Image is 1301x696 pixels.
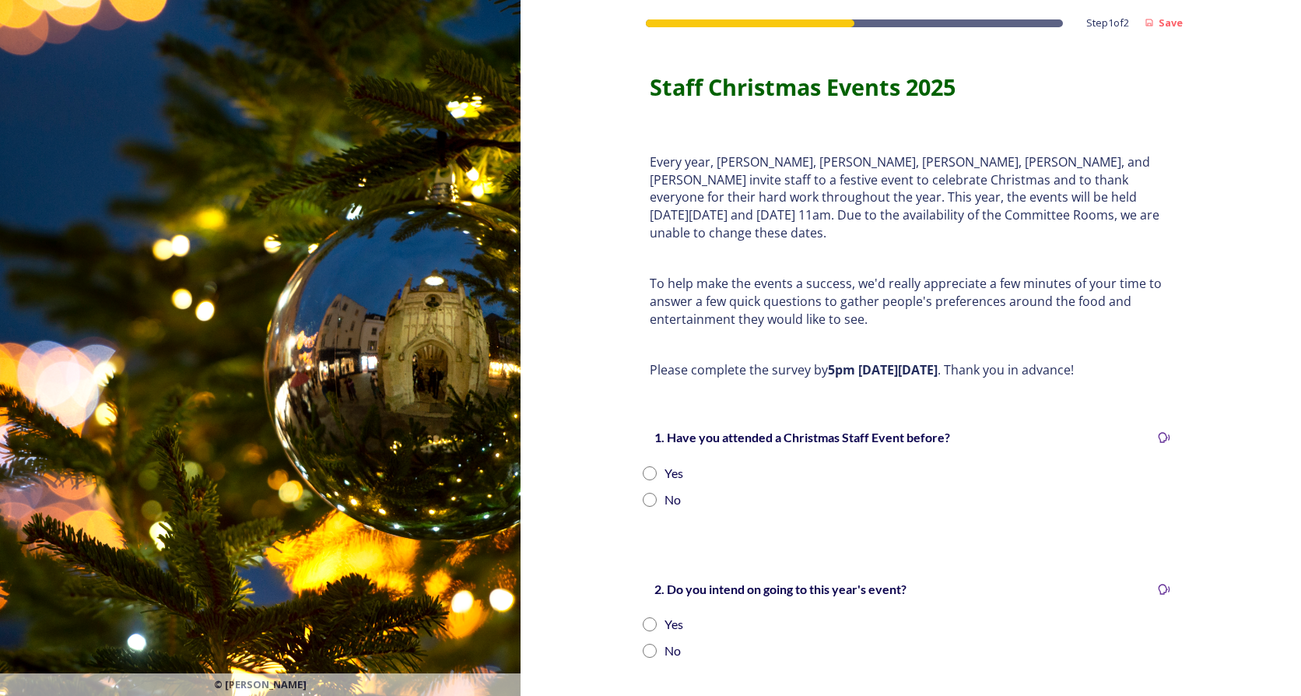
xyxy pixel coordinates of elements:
span: © [PERSON_NAME] [214,677,307,692]
div: Yes [665,464,683,483]
strong: Save [1159,16,1183,30]
span: Step 1 of 2 [1086,16,1129,30]
div: Yes [665,615,683,634]
strong: Staff Christmas Events 2025 [650,72,956,102]
p: Please complete the survey by . Thank you in advance! [650,361,1171,379]
p: To help make the events a success, we'd really appreciate a few minutes of your time to answer a ... [650,275,1171,328]
strong: 5pm [DATE][DATE] [828,361,938,378]
strong: 1. Have you attended a Christmas Staff Event before? [654,430,950,445]
div: No [665,642,681,660]
strong: 2. Do you intend on going to this year's event? [654,582,906,596]
p: Every year, [PERSON_NAME], [PERSON_NAME], [PERSON_NAME], [PERSON_NAME], and [PERSON_NAME] invite ... [650,153,1171,242]
div: No [665,490,681,509]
